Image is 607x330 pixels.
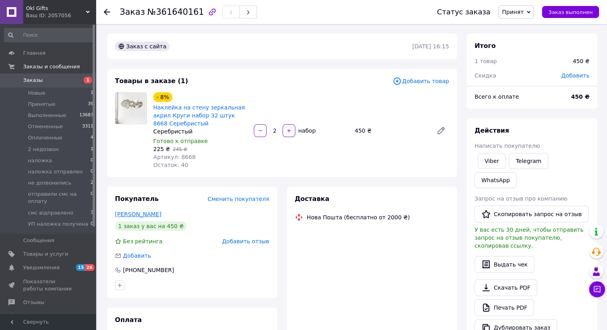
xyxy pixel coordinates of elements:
[222,238,269,245] span: Добавить отзыв
[475,256,534,273] button: Выдать чек
[91,146,93,153] span: 1
[115,211,161,217] a: [PERSON_NAME]
[91,179,93,187] span: 2
[104,8,110,16] div: Вернуться назад
[296,127,316,135] div: набор
[23,250,68,258] span: Товары и услуги
[85,264,94,271] span: 26
[23,50,45,57] span: Главная
[23,63,80,70] span: Заказы и сообщения
[115,93,146,124] img: Наклейка на стену зеркальная акрил Круги набор 32 штук 8668 Серебристый
[28,191,91,205] span: отправили смс на оплату
[295,195,330,203] span: Доставка
[123,252,151,259] span: Добавить
[115,221,187,231] div: 1 заказ у вас на 450 ₴
[79,112,93,119] span: 13683
[153,146,170,152] span: 225 ₴
[28,134,62,141] span: Оплаченные
[305,213,412,221] div: Нова Пошта (бесплатно от 2000 ₴)
[28,168,83,175] span: наложка отправлен
[115,195,158,203] span: Покупатель
[23,312,56,320] span: Покупатели
[115,42,170,51] div: Заказ с сайта
[475,72,496,79] span: Скидка
[542,6,599,18] button: Заказ выполнен
[91,157,93,164] span: 0
[23,278,74,292] span: Показатели работы компании
[153,92,172,102] div: - 8%
[475,195,567,202] span: Запрос на отзыв про компанию
[84,77,92,83] span: 1
[28,157,52,164] span: наложка
[509,153,548,169] a: Telegram
[437,8,490,16] div: Статус заказа
[475,299,534,316] a: Печать PDF
[28,101,55,108] span: Принятые
[573,57,589,65] div: 450 ₴
[23,237,54,244] span: Сообщения
[548,9,593,15] span: Заказ выполнен
[475,206,589,223] button: Скопировать запрос на отзыв
[502,9,524,15] span: Принят
[153,154,196,160] span: Артикул: 8668
[571,93,589,100] b: 450 ₴
[475,227,583,249] span: У вас есть 30 дней, чтобы отправить запрос на отзыв покупателю, скопировав ссылку.
[475,143,540,149] span: Написать покупателю
[123,238,162,245] span: Без рейтинга
[88,101,93,108] span: 39
[589,281,605,297] button: Чат с покупателем
[475,58,497,64] span: 1 товар
[562,72,589,79] span: Добавить
[433,123,449,139] a: Редактировать
[91,89,93,97] span: 1
[153,104,245,127] a: Наклейка на стену зеркальная акрил Круги набор 32 штук 8668 Серебристый
[147,7,204,17] span: №361640161
[91,134,93,141] span: 4
[153,162,188,168] span: Остаток: 40
[28,146,59,153] span: 2 недозвон
[352,125,430,136] div: 450 ₴
[173,147,187,152] span: 245 ₴
[208,196,269,202] span: Сменить покупателя
[28,179,71,187] span: не дозвонились
[122,266,175,274] div: [PHONE_NUMBER]
[115,77,188,85] span: Товары в заказе (1)
[475,279,537,296] a: Скачать PDF
[76,264,85,271] span: 15
[115,316,142,324] span: Оплата
[91,209,93,217] span: 3
[91,191,93,205] span: 0
[475,172,516,188] a: WhatsApp
[26,5,86,12] span: Okl Gifts
[82,123,93,130] span: 3311
[475,42,496,50] span: Итого
[28,112,66,119] span: Выполненные
[153,138,208,144] span: Готово к отправке
[153,127,247,135] div: Серебристый
[91,221,93,228] span: 0
[23,264,59,271] span: Уведомления
[23,299,44,306] span: Отзывы
[475,93,519,100] span: Всего к оплате
[28,209,73,217] span: смс відправлено
[23,77,43,84] span: Заказы
[28,123,63,130] span: Отмененные
[28,89,45,97] span: Новые
[475,127,509,134] span: Действия
[393,77,449,85] span: Добавить товар
[26,12,96,19] div: Ваш ID: 2057056
[412,43,449,50] time: [DATE] 16:15
[91,168,93,175] span: 0
[28,221,88,228] span: УП наложка получена
[120,7,145,17] span: Заказ
[4,28,94,42] input: Поиск
[478,153,506,169] a: Viber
